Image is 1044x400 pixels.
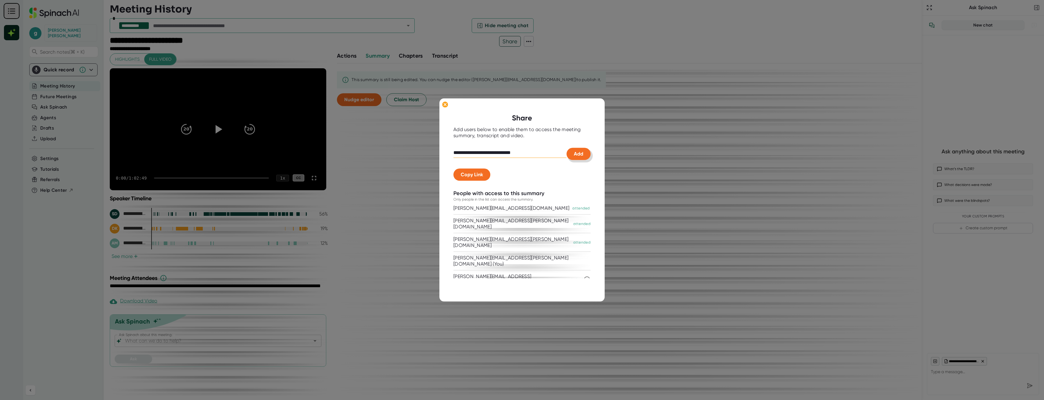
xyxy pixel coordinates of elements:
[574,151,583,157] span: Add
[559,149,566,156] keeper-lock: Open Keeper Popup
[453,236,570,248] div: [PERSON_NAME][EMAIL_ADDRESS][PERSON_NAME][DOMAIN_NAME]
[453,273,568,286] div: [PERSON_NAME][EMAIL_ADDRESS][PERSON_NAME][DOMAIN_NAME]
[512,113,532,122] b: Share
[453,218,570,230] div: [PERSON_NAME][EMAIL_ADDRESS][PERSON_NAME][DOMAIN_NAME]
[571,277,583,282] div: invited
[453,197,533,202] div: Only people in the list can access the summary.
[453,127,591,139] div: Add users below to enable them to access the meeting summary, transcript and video.
[567,148,591,160] button: Add
[572,205,590,211] div: attended
[453,205,569,211] div: [PERSON_NAME][EMAIL_ADDRESS][DOMAIN_NAME]
[573,221,591,227] div: attended
[573,240,591,245] div: attended
[453,169,490,181] button: Copy Link
[453,255,588,267] div: [PERSON_NAME][EMAIL_ADDRESS][PERSON_NAME][DOMAIN_NAME] (You)
[461,172,483,177] span: Copy Link
[453,190,544,197] div: People with access to this summary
